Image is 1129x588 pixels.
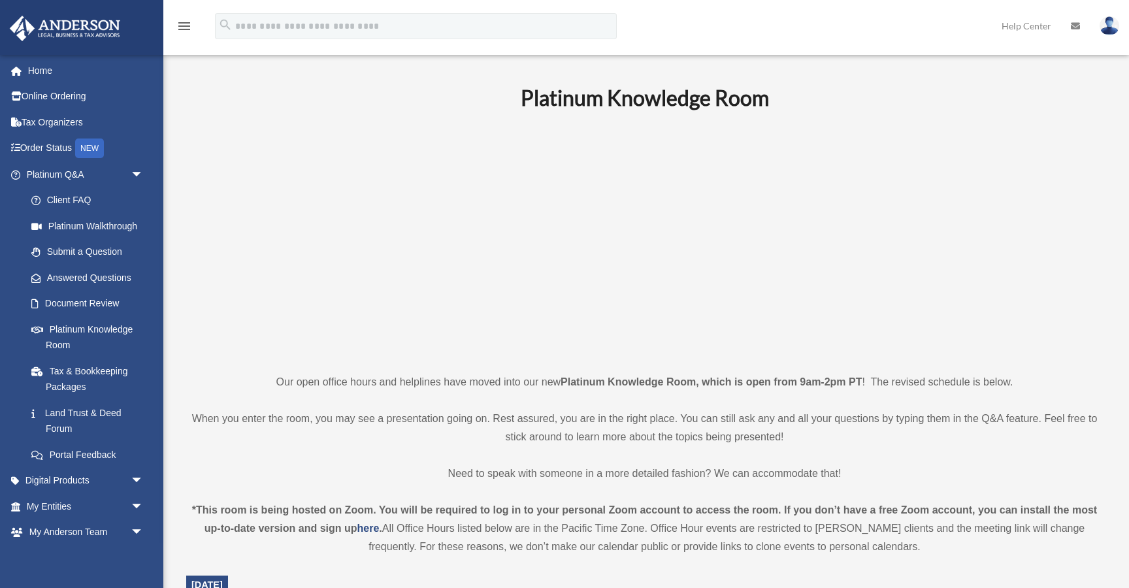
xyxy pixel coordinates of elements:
[18,358,163,400] a: Tax & Bookkeeping Packages
[186,501,1103,556] div: All Office Hours listed below are in the Pacific Time Zone. Office Hour events are restricted to ...
[9,519,163,546] a: My Anderson Teamarrow_drop_down
[18,316,157,358] a: Platinum Knowledge Room
[9,57,163,84] a: Home
[75,139,104,158] div: NEW
[18,400,163,442] a: Land Trust & Deed Forum
[131,519,157,546] span: arrow_drop_down
[9,84,163,110] a: Online Ordering
[18,188,163,214] a: Client FAQ
[18,442,163,468] a: Portal Feedback
[449,128,841,349] iframe: 231110_Toby_KnowledgeRoom
[18,265,163,291] a: Answered Questions
[379,523,382,534] strong: .
[218,18,233,32] i: search
[561,376,862,387] strong: Platinum Knowledge Room, which is open from 9am-2pm PT
[176,18,192,34] i: menu
[9,161,163,188] a: Platinum Q&Aarrow_drop_down
[9,109,163,135] a: Tax Organizers
[186,465,1103,483] p: Need to speak with someone in a more detailed fashion? We can accommodate that!
[131,161,157,188] span: arrow_drop_down
[186,410,1103,446] p: When you enter the room, you may see a presentation going on. Rest assured, you are in the right ...
[18,291,163,317] a: Document Review
[18,239,163,265] a: Submit a Question
[131,493,157,520] span: arrow_drop_down
[186,373,1103,391] p: Our open office hours and helplines have moved into our new ! The revised schedule is below.
[9,468,163,494] a: Digital Productsarrow_drop_down
[9,135,163,162] a: Order StatusNEW
[521,85,769,110] b: Platinum Knowledge Room
[131,468,157,495] span: arrow_drop_down
[6,16,124,41] img: Anderson Advisors Platinum Portal
[192,504,1097,534] strong: *This room is being hosted on Zoom. You will be required to log in to your personal Zoom account ...
[1100,16,1119,35] img: User Pic
[18,213,163,239] a: Platinum Walkthrough
[357,523,380,534] a: here
[9,493,163,519] a: My Entitiesarrow_drop_down
[176,23,192,34] a: menu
